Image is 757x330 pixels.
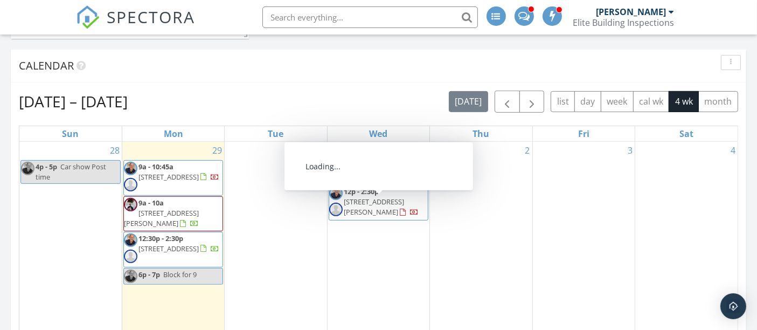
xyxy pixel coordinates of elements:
a: Go to September 28, 2025 [108,142,122,159]
span: 9a - 10:45a [138,162,173,171]
a: Friday [576,126,592,141]
a: 9a - 10a [STREET_ADDRESS][PERSON_NAME] [124,198,199,228]
a: Go to October 1, 2025 [420,142,429,159]
a: Thursday [470,126,491,141]
a: 12p - 2:30p [STREET_ADDRESS][PERSON_NAME] [329,185,428,221]
span: [STREET_ADDRESS][PERSON_NAME] [124,208,199,228]
button: list [551,91,575,112]
div: [PERSON_NAME] [596,6,666,17]
button: Next [519,91,545,113]
button: cal wk [633,91,670,112]
a: 12:30p - 2:30p [STREET_ADDRESS] [138,233,219,253]
a: 12p - 2:30p [STREET_ADDRESS][PERSON_NAME] [344,187,419,217]
img: The Best Home Inspection Software - Spectora [76,5,100,29]
button: day [574,91,601,112]
span: Block for 9 [163,270,197,279]
a: Wednesday [367,126,390,141]
img: default-user-f0147aede5fd5fa78ca7ade42f37bd4542148d508eef1c3d3ea960f66861d68b.jpg [124,178,137,191]
a: 8a - 8:30a [STREET_ADDRESS] [344,162,425,182]
span: [STREET_ADDRESS][PERSON_NAME] [344,197,404,217]
div: Open Intercom Messenger [720,293,746,319]
a: 9a - 10:45a [STREET_ADDRESS] [123,160,223,196]
a: Go to September 29, 2025 [210,142,224,159]
span: [STREET_ADDRESS] [344,172,404,182]
span: 8a - 8:30a [344,162,375,171]
span: 4p - 5p [36,162,57,171]
span: 6p - 7p [138,270,160,279]
span: Car show Post time [36,162,106,182]
img: default-user-f0147aede5fd5fa78ca7ade42f37bd4542148d508eef1c3d3ea960f66861d68b.jpg [124,250,137,263]
button: Previous [495,91,520,113]
button: 4 wk [669,91,699,112]
div: Elite Building Inspections [573,17,675,28]
a: Monday [162,126,185,141]
span: 12:30p - 2:30p [138,233,183,243]
a: SPECTORA [76,15,196,37]
a: Go to October 3, 2025 [626,142,635,159]
a: 9a - 10a [STREET_ADDRESS][PERSON_NAME] [123,196,223,231]
img: default-user-f0147aede5fd5fa78ca7ade42f37bd4542148d508eef1c3d3ea960f66861d68b.jpg [329,203,343,216]
a: Tuesday [266,126,286,141]
span: 12p - 2:30p [344,187,379,196]
span: [STREET_ADDRESS] [138,172,199,182]
button: month [698,91,738,112]
a: Saturday [677,126,696,141]
button: week [601,91,634,112]
span: [STREET_ADDRESS] [138,244,199,253]
img: action_shot_2.jpg [124,270,137,283]
input: Search everything... [262,6,478,28]
span: Calendar [19,58,74,73]
a: 8a - 8:30a [STREET_ADDRESS] [329,160,428,184]
a: Go to September 30, 2025 [313,142,327,159]
span: 9a - 10a [138,198,164,208]
button: [DATE] [449,91,488,112]
a: 9a - 10:45a [STREET_ADDRESS] [138,162,219,182]
a: Go to October 2, 2025 [523,142,532,159]
img: action_shot_2.jpg [124,162,137,175]
a: Sunday [60,126,81,141]
span: SPECTORA [107,5,196,28]
img: action_shot_2.jpg [329,187,343,200]
img: action_shot_2.jpg [124,233,137,247]
img: 449c47976f244a14a2a42ff3df556231.jpeg [124,198,137,211]
a: Go to October 4, 2025 [728,142,738,159]
img: 449c47976f244a14a2a42ff3df556231.jpeg [329,162,343,175]
h2: [DATE] – [DATE] [19,91,128,112]
img: action_shot_2.jpg [21,162,34,175]
a: 12:30p - 2:30p [STREET_ADDRESS] [123,232,223,267]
